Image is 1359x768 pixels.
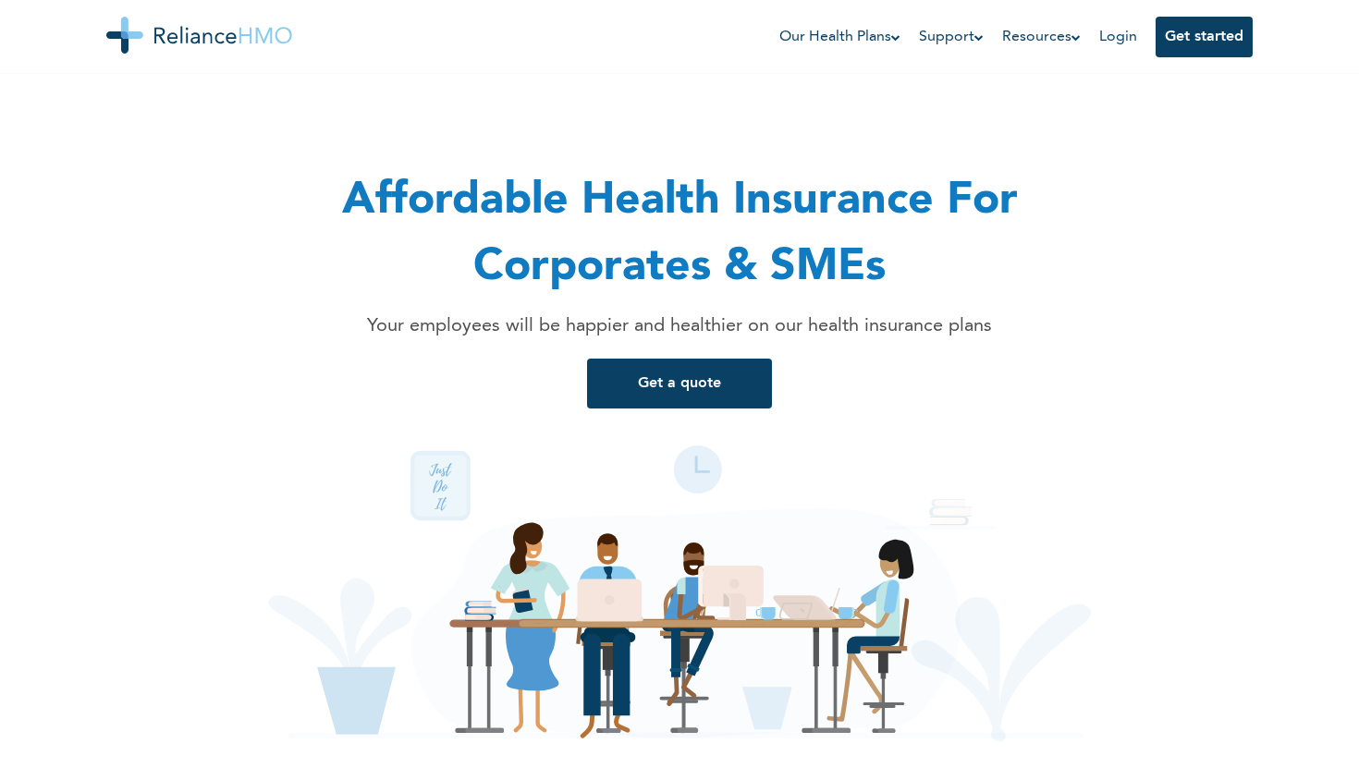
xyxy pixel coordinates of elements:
[263,312,1096,340] p: Your employees will be happier and healthier on our health insurance plans
[1002,26,1081,48] a: Resources
[217,168,1142,301] h1: Affordable Health Insurance For Corporates & SMEs
[1156,17,1253,57] button: Get started
[779,26,900,48] a: Our Health Plans
[106,17,292,54] img: Reliance HMO's Logo
[1099,30,1137,44] a: Login
[919,26,984,48] a: Support
[587,359,772,408] button: Get a quote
